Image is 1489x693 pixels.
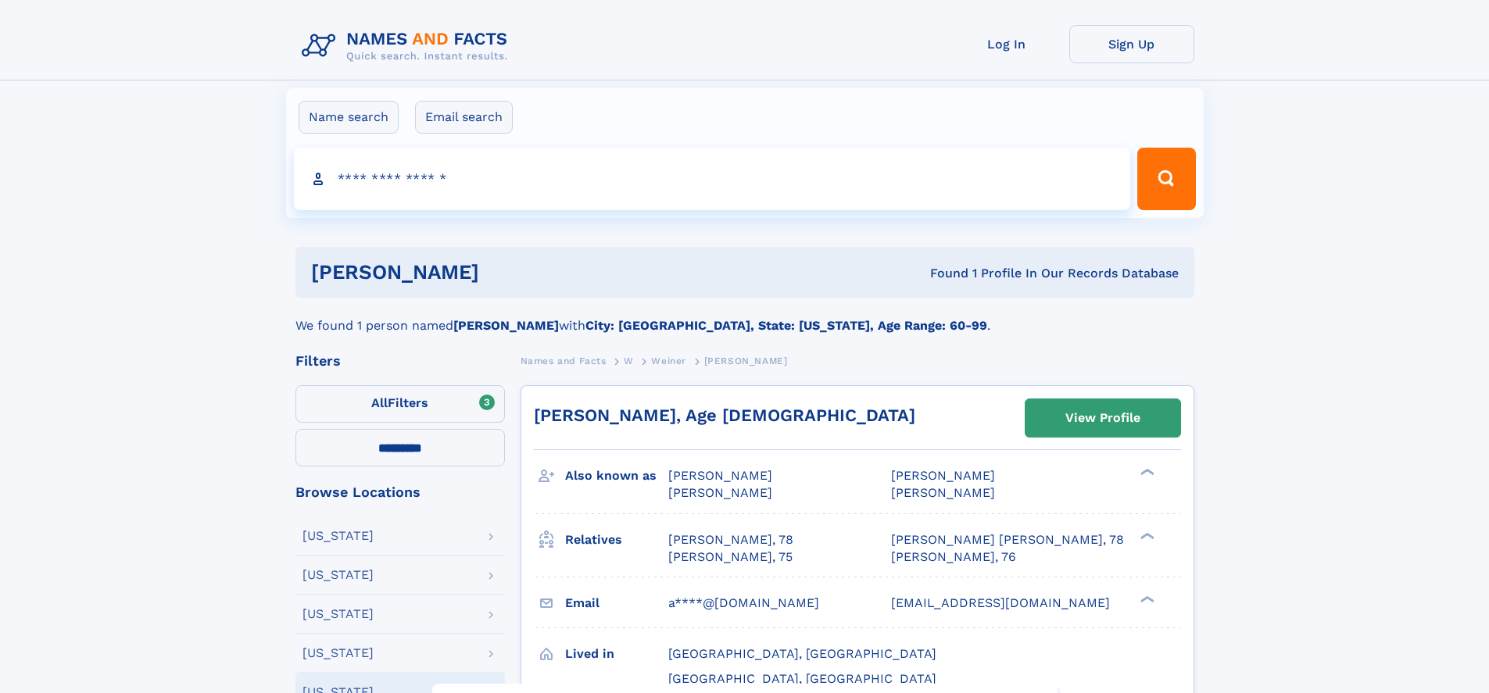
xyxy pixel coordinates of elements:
[668,468,772,483] span: [PERSON_NAME]
[1065,400,1140,436] div: View Profile
[294,148,1131,210] input: search input
[668,531,793,548] a: [PERSON_NAME], 78
[295,385,505,423] label: Filters
[668,646,936,661] span: [GEOGRAPHIC_DATA], [GEOGRAPHIC_DATA]
[668,671,936,686] span: [GEOGRAPHIC_DATA], [GEOGRAPHIC_DATA]
[302,530,374,542] div: [US_STATE]
[302,647,374,659] div: [US_STATE]
[891,548,1016,566] a: [PERSON_NAME], 76
[1069,25,1194,63] a: Sign Up
[651,351,686,370] a: Weiner
[565,641,668,667] h3: Lived in
[311,263,705,282] h1: [PERSON_NAME]
[1137,148,1195,210] button: Search Button
[1136,467,1155,477] div: ❯
[668,485,772,500] span: [PERSON_NAME]
[295,25,521,67] img: Logo Names and Facts
[295,485,505,499] div: Browse Locations
[565,527,668,553] h3: Relatives
[371,395,388,410] span: All
[295,354,505,368] div: Filters
[302,608,374,620] div: [US_STATE]
[891,485,995,500] span: [PERSON_NAME]
[668,548,793,566] a: [PERSON_NAME], 75
[891,595,1110,610] span: [EMAIL_ADDRESS][DOMAIN_NAME]
[302,569,374,581] div: [US_STATE]
[891,531,1124,548] a: [PERSON_NAME] [PERSON_NAME], 78
[534,405,915,425] a: [PERSON_NAME], Age [DEMOGRAPHIC_DATA]
[415,101,513,134] label: Email search
[565,590,668,616] h3: Email
[704,265,1179,282] div: Found 1 Profile In Our Records Database
[565,463,668,489] h3: Also known as
[585,318,987,333] b: City: [GEOGRAPHIC_DATA], State: [US_STATE], Age Range: 60-99
[624,355,634,366] span: W
[521,351,607,370] a: Names and Facts
[704,355,788,366] span: [PERSON_NAME]
[651,355,686,366] span: Weiner
[1025,399,1180,437] a: View Profile
[453,318,559,333] b: [PERSON_NAME]
[1136,594,1155,604] div: ❯
[295,298,1194,335] div: We found 1 person named with .
[299,101,399,134] label: Name search
[1136,530,1155,541] div: ❯
[891,468,995,483] span: [PERSON_NAME]
[624,351,634,370] a: W
[944,25,1069,63] a: Log In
